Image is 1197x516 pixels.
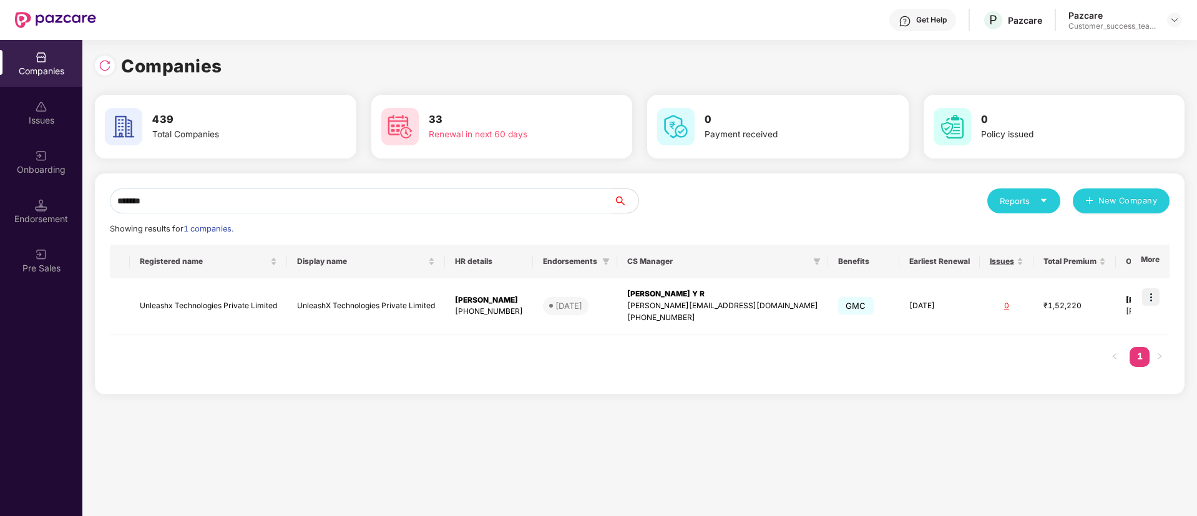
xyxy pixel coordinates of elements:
img: New Pazcare Logo [15,12,96,28]
div: Customer_success_team_lead [1068,21,1156,31]
img: svg+xml;base64,PHN2ZyBpZD0iUmVsb2FkLTMyeDMyIiB4bWxucz0iaHR0cDovL3d3dy53My5vcmcvMjAwMC9zdmciIHdpZH... [99,59,111,72]
img: icon [1142,288,1160,306]
li: 1 [1130,347,1150,367]
img: svg+xml;base64,PHN2ZyB3aWR0aD0iMTQuNSIgaGVpZ2h0PSIxNC41IiB2aWV3Qm94PSIwIDAgMTYgMTYiIGZpbGw9Im5vbm... [35,199,47,212]
span: filter [813,258,821,265]
img: svg+xml;base64,PHN2ZyB4bWxucz0iaHR0cDovL3d3dy53My5vcmcvMjAwMC9zdmciIHdpZHRoPSI2MCIgaGVpZ2h0PSI2MC... [934,108,971,145]
span: Endorsements [543,256,597,266]
h3: 0 [981,112,1138,128]
a: 1 [1130,347,1150,366]
td: UnleashX Technologies Private Limited [287,278,445,334]
div: [PHONE_NUMBER] [455,306,523,318]
span: filter [602,258,610,265]
button: plusNew Company [1073,188,1170,213]
img: svg+xml;base64,PHN2ZyB3aWR0aD0iMjAiIGhlaWdodD0iMjAiIHZpZXdCb3g9IjAgMCAyMCAyMCIgZmlsbD0ibm9uZSIgeG... [35,248,47,261]
div: Payment received [705,128,862,142]
th: Display name [287,245,445,278]
th: HR details [445,245,533,278]
img: svg+xml;base64,PHN2ZyB4bWxucz0iaHR0cDovL3d3dy53My5vcmcvMjAwMC9zdmciIHdpZHRoPSI2MCIgaGVpZ2h0PSI2MC... [657,108,695,145]
th: Issues [980,245,1033,278]
span: Registered name [140,256,268,266]
button: right [1150,347,1170,367]
th: Registered name [130,245,287,278]
img: svg+xml;base64,PHN2ZyBpZD0iSXNzdWVzX2Rpc2FibGVkIiB4bWxucz0iaHR0cDovL3d3dy53My5vcmcvMjAwMC9zdmciIH... [35,100,47,113]
div: Get Help [916,15,947,25]
h3: 33 [429,112,586,128]
h1: Companies [121,52,222,80]
div: Pazcare [1008,14,1042,26]
div: 0 [990,300,1024,312]
img: svg+xml;base64,PHN2ZyB4bWxucz0iaHR0cDovL3d3dy53My5vcmcvMjAwMC9zdmciIHdpZHRoPSI2MCIgaGVpZ2h0PSI2MC... [105,108,142,145]
span: 1 companies. [183,224,233,233]
h3: 0 [705,112,862,128]
span: left [1111,353,1118,360]
div: Pazcare [1068,9,1156,21]
span: GMC [838,297,874,314]
li: Next Page [1150,347,1170,367]
div: [DATE] [555,299,582,312]
span: filter [600,254,612,269]
div: Reports [1000,195,1048,207]
img: svg+xml;base64,PHN2ZyBpZD0iQ29tcGFuaWVzIiB4bWxucz0iaHR0cDovL3d3dy53My5vcmcvMjAwMC9zdmciIHdpZHRoPS... [35,51,47,64]
span: P [989,12,997,27]
div: [PHONE_NUMBER] [627,312,818,324]
span: Display name [297,256,426,266]
div: Policy issued [981,128,1138,142]
button: left [1105,347,1125,367]
span: Showing results for [110,224,233,233]
button: search [613,188,639,213]
td: [DATE] [899,278,980,334]
div: [PERSON_NAME][EMAIL_ADDRESS][DOMAIN_NAME] [627,300,818,312]
div: [PERSON_NAME] Y R [627,288,818,300]
div: [PERSON_NAME] [455,295,523,306]
span: plus [1085,197,1093,207]
th: Earliest Renewal [899,245,980,278]
span: search [613,196,638,206]
span: caret-down [1040,197,1048,205]
span: filter [811,254,823,269]
span: Issues [990,256,1014,266]
img: svg+xml;base64,PHN2ZyB3aWR0aD0iMjAiIGhlaWdodD0iMjAiIHZpZXdCb3g9IjAgMCAyMCAyMCIgZmlsbD0ibm9uZSIgeG... [35,150,47,162]
img: svg+xml;base64,PHN2ZyB4bWxucz0iaHR0cDovL3d3dy53My5vcmcvMjAwMC9zdmciIHdpZHRoPSI2MCIgaGVpZ2h0PSI2MC... [381,108,419,145]
span: Total Premium [1043,256,1097,266]
span: right [1156,353,1163,360]
th: Total Premium [1033,245,1116,278]
span: New Company [1098,195,1158,207]
h3: 439 [152,112,310,128]
td: Unleashx Technologies Private Limited [130,278,287,334]
th: More [1131,245,1170,278]
img: svg+xml;base64,PHN2ZyBpZD0iSGVscC0zMngzMiIgeG1sbnM9Imh0dHA6Ly93d3cudzMub3JnLzIwMDAvc3ZnIiB3aWR0aD... [899,15,911,27]
div: ₹1,52,220 [1043,300,1106,312]
span: CS Manager [627,256,808,266]
li: Previous Page [1105,347,1125,367]
div: Renewal in next 60 days [429,128,586,142]
div: Total Companies [152,128,310,142]
th: Benefits [828,245,899,278]
img: svg+xml;base64,PHN2ZyBpZD0iRHJvcGRvd24tMzJ4MzIiIHhtbG5zPSJodHRwOi8vd3d3LnczLm9yZy8yMDAwL3N2ZyIgd2... [1170,15,1180,25]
